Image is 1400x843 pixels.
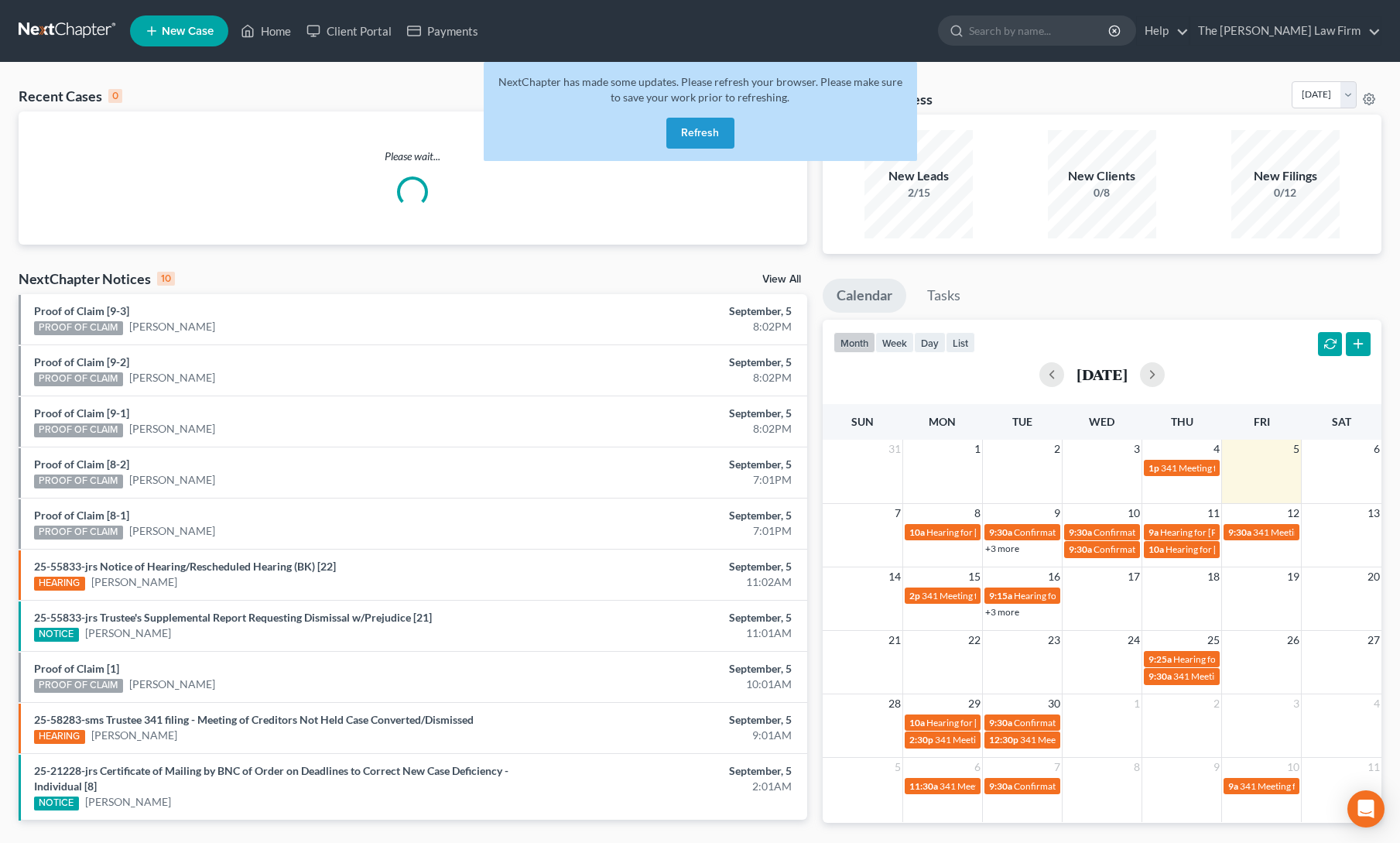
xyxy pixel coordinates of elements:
[129,370,215,386] a: [PERSON_NAME]
[549,779,792,794] div: 2:01AM
[162,26,214,37] span: New Case
[1160,526,1281,538] span: Hearing for [PERSON_NAME]
[851,415,874,428] span: Sun
[34,560,336,573] a: 25-55833-jrs Notice of Hearing/Rescheduled Hearing (BK) [22]
[1020,734,1159,745] span: 341 Meeting for [PERSON_NAME]
[913,279,974,313] a: Tasks
[989,734,1018,745] span: 12:30p
[1347,790,1385,828] div: Open Intercom Messenger
[940,780,1161,792] span: 341 Meeting for [PERSON_NAME] & [PERSON_NAME]
[549,472,792,488] div: 7:01PM
[1126,631,1142,649] span: 24
[922,590,1061,601] span: 341 Meeting for [PERSON_NAME]
[1148,670,1172,682] span: 9:30a
[1285,504,1301,523] span: 12
[989,590,1012,601] span: 9:15a
[129,319,215,334] a: [PERSON_NAME]
[969,16,1111,45] input: Search by name...
[1161,462,1300,474] span: 341 Meeting for [PERSON_NAME]
[549,457,792,472] div: September, 5
[967,694,982,713] span: 29
[989,780,1012,792] span: 9:30a
[34,509,129,522] a: Proof of Claim [8-1]
[549,421,792,437] div: 8:02PM
[34,628,79,642] div: NOTICE
[1292,440,1301,458] span: 5
[299,17,399,45] a: Client Portal
[864,167,973,185] div: New Leads
[34,406,129,420] a: Proof of Claim [9-1]
[893,504,902,523] span: 7
[1166,543,1368,555] span: Hearing for [PERSON_NAME] & [PERSON_NAME]
[1014,717,1191,728] span: Confirmation Hearing for [PERSON_NAME]
[549,728,792,743] div: 9:01AM
[1366,631,1381,649] span: 27
[887,567,902,586] span: 14
[34,372,123,386] div: PROOF OF CLAIM
[909,590,920,601] span: 2p
[1012,415,1032,428] span: Tue
[929,415,956,428] span: Mon
[1014,590,1135,601] span: Hearing for [PERSON_NAME]
[1206,567,1221,586] span: 18
[34,797,79,810] div: NOTICE
[549,303,792,319] div: September, 5
[91,728,177,743] a: [PERSON_NAME]
[973,504,982,523] span: 8
[498,75,902,104] span: NextChapter has made some updates. Please refresh your browser. Please make sure to save your wor...
[1046,694,1062,713] span: 30
[989,717,1012,728] span: 9:30a
[34,423,123,437] div: PROOF OF CLAIM
[1253,526,1392,538] span: 341 Meeting for [PERSON_NAME]
[1285,631,1301,649] span: 26
[85,625,171,641] a: [PERSON_NAME]
[549,661,792,677] div: September, 5
[762,274,801,285] a: View All
[1089,415,1114,428] span: Wed
[1206,504,1221,523] span: 11
[893,758,902,776] span: 5
[914,332,946,353] button: day
[1094,543,1353,555] span: Confirmation Hearing for [PERSON_NAME] & [PERSON_NAME]
[549,559,792,574] div: September, 5
[19,87,122,105] div: Recent Cases
[1126,567,1142,586] span: 17
[926,717,1047,728] span: Hearing for [PERSON_NAME]
[1094,526,1353,538] span: Confirmation Hearing for [PERSON_NAME] & [PERSON_NAME]
[967,631,982,649] span: 22
[549,625,792,641] div: 11:01AM
[1137,17,1189,45] a: Help
[909,526,925,538] span: 10a
[34,679,123,693] div: PROOF OF CLAIM
[34,457,129,471] a: Proof of Claim [8-2]
[1014,780,1191,792] span: Confirmation Hearing for [PERSON_NAME]
[1285,567,1301,586] span: 19
[1048,185,1156,200] div: 0/8
[989,526,1012,538] span: 9:30a
[887,631,902,649] span: 21
[1173,670,1342,682] span: 341 Meeting for [PERSON_NAME] Nation
[129,523,215,539] a: [PERSON_NAME]
[875,332,914,353] button: week
[549,763,792,779] div: September, 5
[1132,440,1142,458] span: 3
[1228,526,1251,538] span: 9:30a
[1190,17,1381,45] a: The [PERSON_NAME] Law Firm
[129,421,215,437] a: [PERSON_NAME]
[1240,780,1379,792] span: 341 Meeting for [PERSON_NAME]
[34,611,432,624] a: 25-55833-jrs Trustee's Supplemental Report Requesting Dismissal w/Prejudice [21]
[1053,504,1062,523] span: 9
[1212,758,1221,776] span: 9
[985,543,1019,554] a: +3 more
[34,730,85,744] div: HEARING
[823,279,906,313] a: Calendar
[1171,415,1193,428] span: Thu
[399,17,486,45] a: Payments
[1069,526,1092,538] span: 9:30a
[1372,694,1381,713] span: 4
[1206,631,1221,649] span: 25
[985,606,1019,618] a: +3 more
[91,574,177,590] a: [PERSON_NAME]
[1292,694,1301,713] span: 3
[1046,567,1062,586] span: 16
